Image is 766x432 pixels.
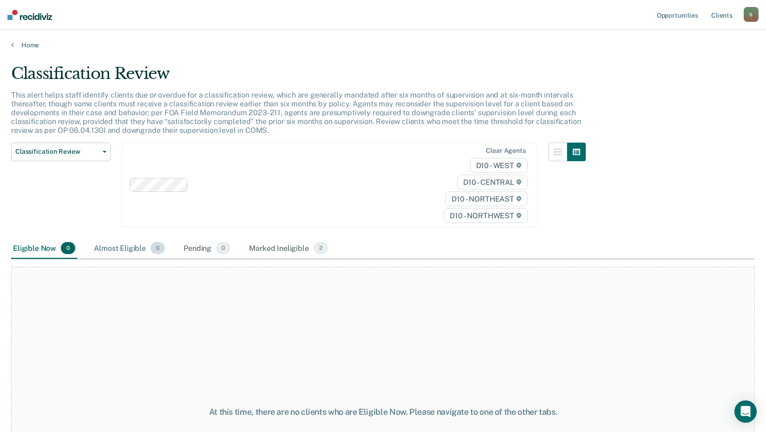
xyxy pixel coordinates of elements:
[7,10,52,20] img: Recidiviz
[11,41,755,49] a: Home
[11,143,111,161] button: Classification Review
[734,400,757,423] div: Open Intercom Messenger
[11,238,77,259] div: Eligible Now0
[470,158,528,173] span: D10 - WEST
[11,91,581,135] p: This alert helps staff identify clients due or overdue for a classification review, which are gen...
[92,238,167,259] div: Almost Eligible0
[744,7,759,22] button: S
[197,407,569,417] div: At this time, there are no clients who are Eligible Now. Please navigate to one of the other tabs.
[15,148,99,156] span: Classification Review
[11,64,586,91] div: Classification Review
[445,191,527,206] span: D10 - NORTHEAST
[314,242,328,254] span: 2
[486,147,525,155] div: Clear agents
[444,208,527,223] span: D10 - NORTHWEST
[61,242,75,254] span: 0
[457,175,528,190] span: D10 - CENTRAL
[182,238,232,259] div: Pending0
[151,242,165,254] span: 0
[216,242,230,254] span: 0
[247,238,330,259] div: Marked Ineligible2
